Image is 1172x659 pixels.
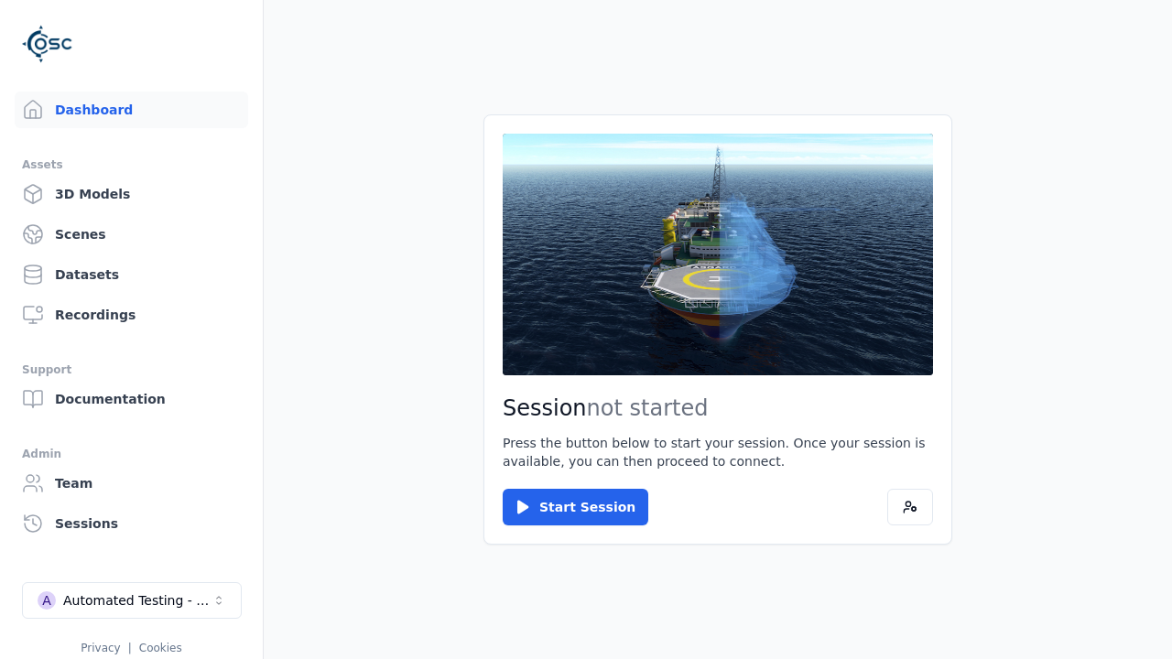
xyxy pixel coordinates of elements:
p: Press the button below to start your session. Once your session is available, you can then procee... [503,434,933,470]
a: Cookies [139,642,182,654]
a: Dashboard [15,92,248,128]
a: Team [15,465,248,502]
a: Scenes [15,216,248,253]
div: Assets [22,154,241,176]
span: not started [587,395,709,421]
div: Automated Testing - Playwright [63,591,212,610]
div: A [38,591,56,610]
a: Datasets [15,256,248,293]
div: Admin [22,443,241,465]
img: Logo [22,18,73,70]
a: Privacy [81,642,120,654]
span: | [128,642,132,654]
a: 3D Models [15,176,248,212]
a: Documentation [15,381,248,417]
a: Recordings [15,297,248,333]
button: Select a workspace [22,582,242,619]
div: Support [22,359,241,381]
button: Start Session [503,489,648,525]
a: Sessions [15,505,248,542]
h2: Session [503,394,933,423]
